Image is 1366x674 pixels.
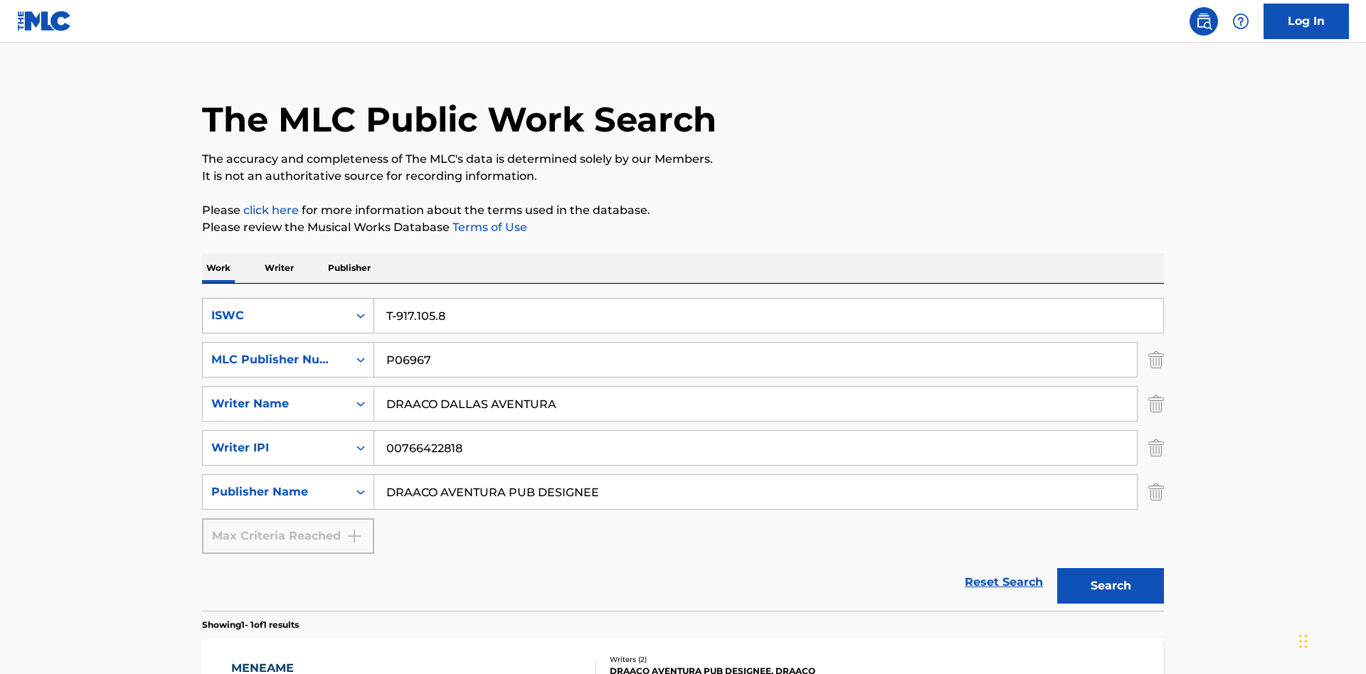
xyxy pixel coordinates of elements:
[202,619,299,631] p: Showing 1 - 1 of 1 results
[1148,430,1164,466] img: Delete Criterion
[211,483,339,501] div: Publisher Name
[202,98,716,141] h1: The MLC Public Work Search
[1148,342,1164,378] img: Delete Criterion
[1227,7,1255,36] div: Help
[1195,13,1212,30] img: search
[202,202,1164,219] p: Please for more information about the terms used in the database.
[17,11,72,31] img: MLC Logo
[610,654,825,665] div: Writers ( 2 )
[211,307,339,324] div: ISWC
[1148,474,1164,510] img: Delete Criterion
[1148,386,1164,422] img: Delete Criterion
[1232,13,1249,30] img: help
[202,219,1164,236] p: Please review the Musical Works Database
[324,253,375,283] p: Publisher
[243,203,299,217] a: click here
[211,439,339,456] div: Writer IPI
[202,253,235,283] p: Work
[211,395,339,412] div: Writer Name
[450,220,527,234] a: Terms of Use
[1295,606,1366,674] iframe: Chat Widget
[202,151,1164,168] p: The accuracy and completeness of The MLC's data is determined solely by our Members.
[1190,7,1218,36] a: Public Search
[211,351,339,368] div: MLC Publisher Number
[202,298,1164,611] form: Search Form
[1299,620,1308,663] div: Drag
[260,253,298,283] p: Writer
[1264,4,1349,39] a: Log In
[1057,568,1164,604] button: Search
[202,168,1164,185] p: It is not an authoritative source for recording information.
[958,567,1050,598] a: Reset Search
